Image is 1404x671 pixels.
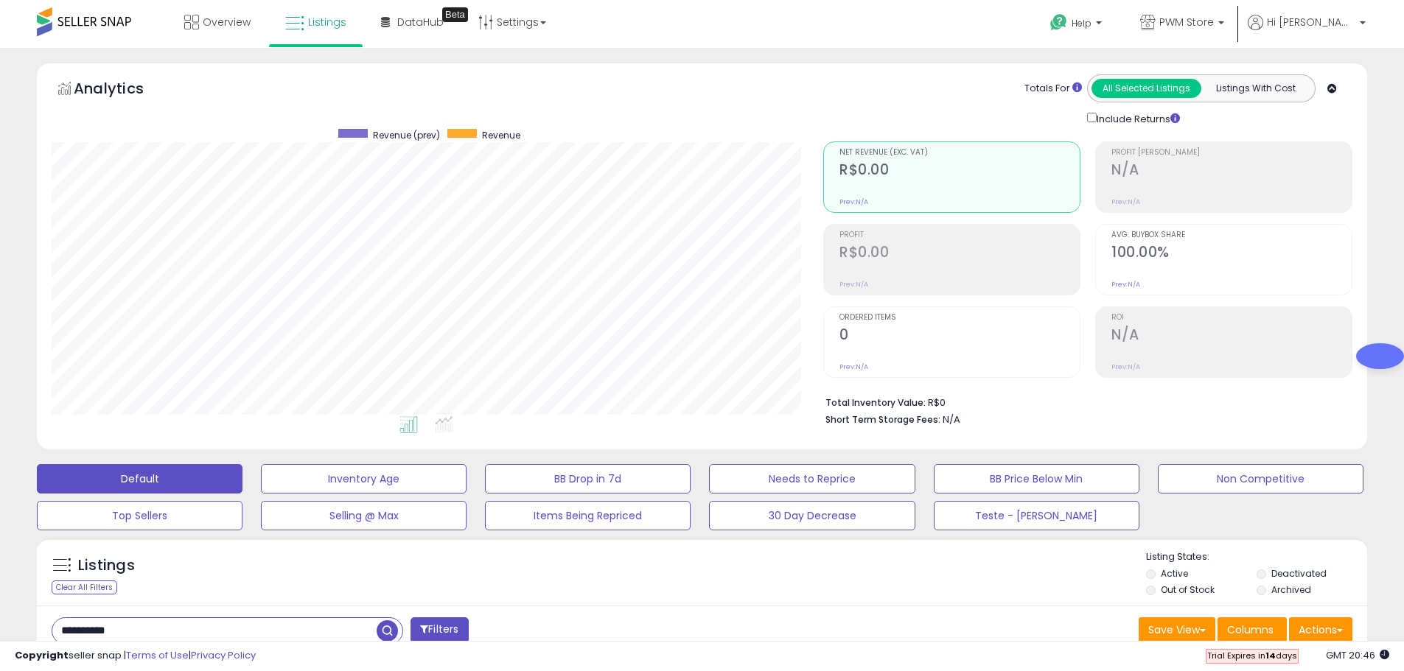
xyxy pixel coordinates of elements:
[1218,617,1287,642] button: Columns
[839,161,1080,181] h2: R$0.00
[1038,2,1117,48] a: Help
[839,244,1080,264] h2: R$0.00
[1271,567,1327,580] label: Deactivated
[1139,617,1215,642] button: Save View
[261,501,467,530] button: Selling @ Max
[1227,622,1274,637] span: Columns
[1289,617,1352,642] button: Actions
[1024,82,1082,96] div: Totals For
[203,15,251,29] span: Overview
[373,129,440,141] span: Revenue (prev)
[839,149,1080,157] span: Net Revenue (Exc. VAT)
[482,129,520,141] span: Revenue
[1111,326,1352,346] h2: N/A
[839,197,868,206] small: Prev: N/A
[839,326,1080,346] h2: 0
[485,501,691,530] button: Items Being Repriced
[15,648,69,662] strong: Copyright
[825,396,926,409] b: Total Inventory Value:
[74,78,172,102] h5: Analytics
[37,501,242,530] button: Top Sellers
[1111,280,1140,289] small: Prev: N/A
[485,464,691,493] button: BB Drop in 7d
[37,464,242,493] button: Default
[1146,550,1367,564] p: Listing States:
[1271,583,1311,596] label: Archived
[78,555,135,576] h5: Listings
[839,280,868,289] small: Prev: N/A
[442,7,468,22] div: Tooltip anchor
[825,393,1341,410] li: R$0
[1111,362,1140,371] small: Prev: N/A
[839,362,868,371] small: Prev: N/A
[1161,567,1188,580] label: Active
[1076,110,1198,127] div: Include Returns
[191,648,256,662] a: Privacy Policy
[934,464,1139,493] button: BB Price Below Min
[1111,231,1352,239] span: Avg. Buybox Share
[934,501,1139,530] button: Teste - [PERSON_NAME]
[1158,464,1363,493] button: Non Competitive
[1092,79,1201,98] button: All Selected Listings
[308,15,346,29] span: Listings
[1265,650,1276,661] b: 14
[411,617,468,643] button: Filters
[1111,197,1140,206] small: Prev: N/A
[709,501,915,530] button: 30 Day Decrease
[839,314,1080,322] span: Ordered Items
[1111,314,1352,322] span: ROI
[1201,79,1310,98] button: Listings With Cost
[52,580,117,594] div: Clear All Filters
[1072,17,1092,29] span: Help
[1159,15,1214,29] span: PWM Store
[261,464,467,493] button: Inventory Age
[943,412,960,426] span: N/A
[1326,648,1389,662] span: 2025-10-8 20:46 GMT
[1248,15,1366,48] a: Hi [PERSON_NAME]
[397,15,444,29] span: DataHub
[1049,13,1068,32] i: Get Help
[126,648,189,662] a: Terms of Use
[15,649,256,663] div: seller snap | |
[709,464,915,493] button: Needs to Reprice
[839,231,1080,239] span: Profit
[1111,149,1352,157] span: Profit [PERSON_NAME]
[1111,244,1352,264] h2: 100.00%
[1207,650,1297,661] span: Trial Expires in days
[825,413,940,426] b: Short Term Storage Fees:
[1161,583,1215,596] label: Out of Stock
[1267,15,1355,29] span: Hi [PERSON_NAME]
[1111,161,1352,181] h2: N/A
